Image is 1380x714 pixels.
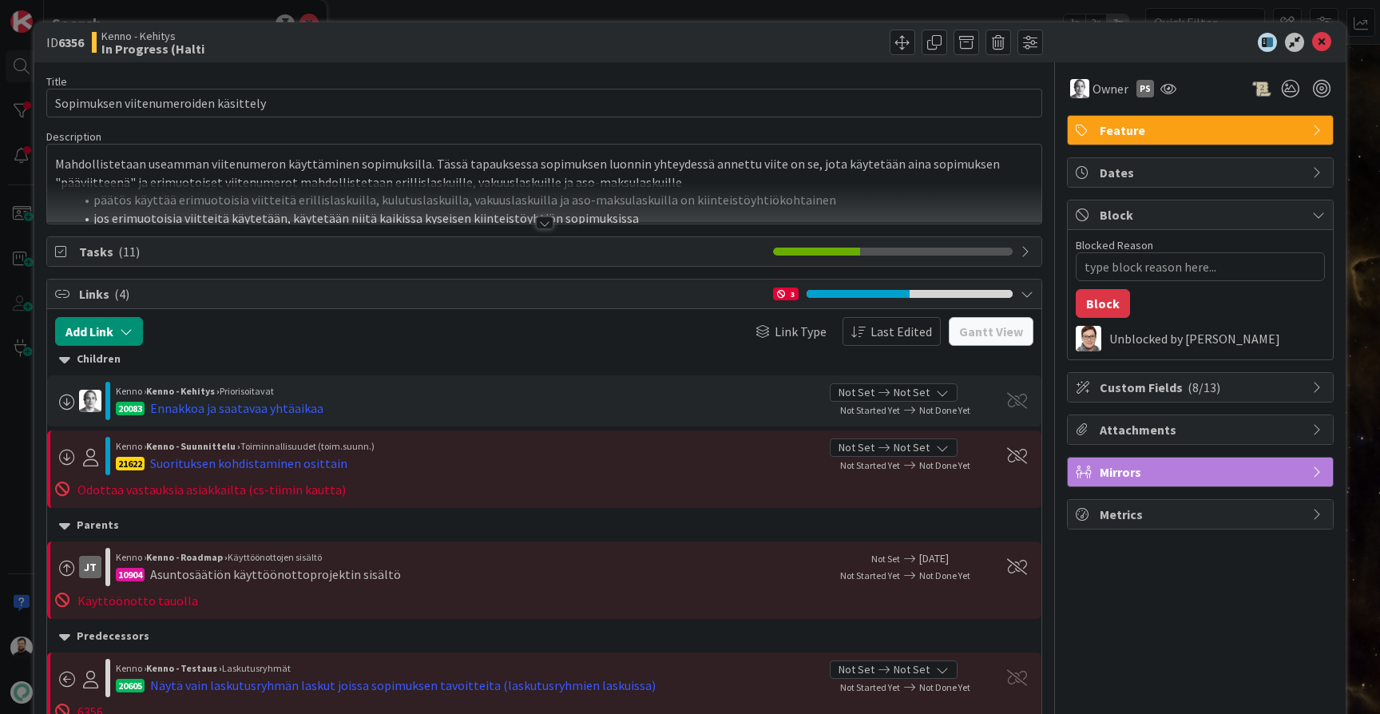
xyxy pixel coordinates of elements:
[59,351,1029,368] div: Children
[55,317,143,346] button: Add Link
[150,399,323,418] div: Ennakkoa ja saatavaa yhtäaikaa
[1136,80,1154,97] div: PS
[839,384,874,401] span: Not Set
[77,593,198,609] span: Käyttöönotto tauolla
[146,551,228,563] b: Kenno - Roadmap ›
[46,129,101,144] span: Description
[843,317,941,346] button: Last Edited
[116,679,145,692] div: 20605
[1070,79,1089,98] img: PH
[59,628,1029,645] div: Predecessors
[775,322,827,341] span: Link Type
[1092,79,1128,98] span: Owner
[1076,289,1130,318] button: Block
[919,459,970,471] span: Not Done Yet
[220,385,274,397] span: Priorisoitavat
[116,662,146,674] span: Kenno ›
[150,565,401,584] div: Asuntosäätiön käyttöönottoprojektin sisältö
[1100,205,1304,224] span: Block
[116,385,146,397] span: Kenno ›
[228,551,322,563] span: Käyttöönottojen sisältö
[146,385,220,397] b: Kenno - Kehitys ›
[150,454,347,473] div: Suorituksen kohdistaminen osittain
[1100,420,1304,439] span: Attachments
[146,662,222,674] b: Kenno - Testaus ›
[894,439,930,456] span: Not Set
[79,556,101,578] div: JT
[1100,163,1304,182] span: Dates
[240,440,375,452] span: Toiminnallisuudet (toim.suunn.)
[870,322,932,341] span: Last Edited
[839,661,874,678] span: Not Set
[116,551,146,563] span: Kenno ›
[1109,331,1325,346] div: Unblocked by [PERSON_NAME]
[116,402,145,415] div: 20083
[871,553,900,565] span: Not Set
[1100,505,1304,524] span: Metrics
[146,440,240,452] b: Kenno - Suunnittelu ›
[919,550,989,567] span: [DATE]
[58,34,84,50] b: 6356
[919,681,970,693] span: Not Done Yet
[840,569,900,581] span: Not Started Yet
[919,569,970,581] span: Not Done Yet
[839,439,874,456] span: Not Set
[840,459,900,471] span: Not Started Yet
[949,317,1033,346] button: Gantt View
[101,30,204,42] span: Kenno - Kehitys
[101,42,204,55] b: In Progress (Halti
[46,33,84,52] span: ID
[773,288,799,300] div: 3
[840,404,900,416] span: Not Started Yet
[894,661,930,678] span: Not Set
[114,286,129,302] span: ( 4 )
[919,404,970,416] span: Not Done Yet
[118,244,140,260] span: ( 11 )
[1076,326,1101,351] img: SM
[55,155,1033,191] p: Mahdollistetaan useamman viitenumeron käyttäminen sopimuksilla. Tässä tapauksessa sopimuksen luon...
[1100,462,1304,482] span: Mirrors
[840,681,900,693] span: Not Started Yet
[116,440,146,452] span: Kenno ›
[1100,378,1304,397] span: Custom Fields
[116,568,145,581] div: 10904
[1188,379,1220,395] span: ( 8/13 )
[77,482,346,498] span: Odottaa vastauksia asiakkailta (cs-tiimin kautta)
[222,662,291,674] span: Laskutusryhmät
[1100,121,1304,140] span: Feature
[79,242,765,261] span: Tasks
[116,457,145,470] div: 21622
[59,517,1029,534] div: Parents
[79,284,765,303] span: Links
[1076,238,1153,252] label: Blocked Reason
[46,74,67,89] label: Title
[46,89,1042,117] input: type card name here...
[150,676,656,695] div: Näytä vain laskutusryhmän laskut joissa sopimuksen tavoitteita (laskutusryhmien laskuissa)
[79,390,101,412] img: PH
[894,384,930,401] span: Not Set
